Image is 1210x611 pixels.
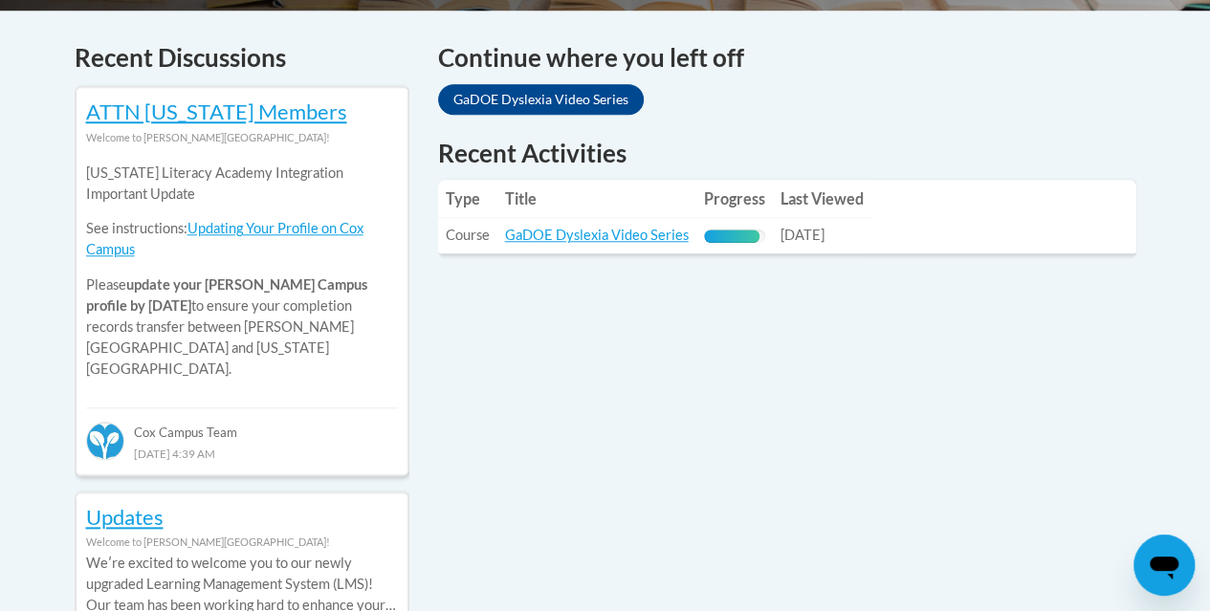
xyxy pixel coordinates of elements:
th: Type [438,180,497,218]
iframe: Button to launch messaging window [1133,535,1195,596]
span: [DATE] [781,227,825,243]
h1: Recent Activities [438,136,1136,170]
p: See instructions: [86,218,398,260]
div: Progress, % [704,229,760,243]
th: Last Viewed [773,180,871,218]
b: update your [PERSON_NAME] Campus profile by [DATE] [86,276,367,314]
p: [US_STATE] Literacy Academy Integration Important Update [86,163,398,205]
a: Updating Your Profile on Cox Campus [86,220,363,257]
th: Progress [696,180,773,218]
th: Title [497,180,696,218]
div: Please to ensure your completion records transfer between [PERSON_NAME][GEOGRAPHIC_DATA] and [US_... [86,148,398,394]
a: GaDOE Dyslexia Video Series [438,84,644,115]
a: ATTN [US_STATE] Members [86,98,347,124]
a: GaDOE Dyslexia Video Series [505,227,689,243]
div: Cox Campus Team [86,407,398,442]
img: Cox Campus Team [86,422,124,460]
h4: Continue where you left off [438,39,1136,76]
h4: Recent Discussions [75,39,409,76]
div: [DATE] 4:39 AM [86,443,398,464]
div: Welcome to [PERSON_NAME][GEOGRAPHIC_DATA]! [86,532,398,553]
div: Welcome to [PERSON_NAME][GEOGRAPHIC_DATA]! [86,127,398,148]
a: Updates [86,504,164,530]
span: Course [446,227,490,243]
